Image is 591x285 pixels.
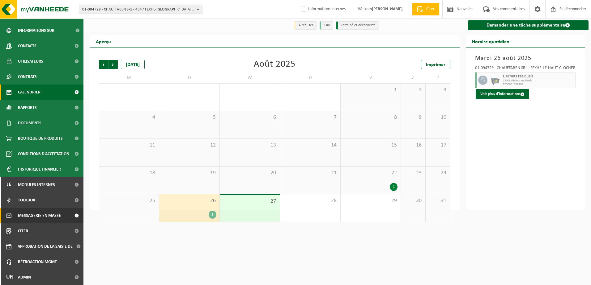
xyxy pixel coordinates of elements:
a: Demander une tâche supplémentaire [468,20,589,30]
span: 2500L déchets résiduels [503,79,574,83]
span: 5 [162,114,216,121]
span: 17 [429,142,447,149]
div: 01-094729 - CHAUFFABEN SRL - FEXHE-LE-HAUT-CLOCHER [475,66,576,72]
span: 25 [102,197,156,204]
span: 3 [429,87,447,93]
font: Demander une tâche supplémentaire [487,23,565,28]
span: Contacts [18,38,36,54]
td: Z [401,72,426,83]
span: 20 [223,170,277,176]
span: Citer [425,6,436,12]
button: Voir plus d’informations [476,89,529,99]
span: 28 [283,197,337,204]
button: 01-094729 - CHAUFFABEN SRL - 4347 FEXHE-[GEOGRAPHIC_DATA]-CLOCHER, GRAND ROUTE 491 [79,5,202,14]
span: 11 [102,142,156,149]
span: Utilisateurs [18,54,43,69]
span: Informations sur l’entreprise [18,23,71,38]
a: Imprimer [421,60,450,69]
span: 29 [344,197,398,204]
span: Rapports [18,100,37,115]
span: 7 [283,114,337,121]
font: Voir plus d’informations [480,92,521,96]
span: Modules internes [18,177,55,192]
td: W [220,72,280,83]
h2: Aperçu [90,35,117,47]
li: Terminé et déconnecté [336,21,379,30]
td: M [99,72,159,83]
div: 1 [209,211,216,219]
td: Z [426,72,450,83]
span: Je [6,177,12,192]
span: Précédent [99,60,108,69]
span: 30 [404,197,422,204]
span: 01-094729 - CHAUFFABEN SRL - 4347 FEXHE-[GEOGRAPHIC_DATA]-CLOCHER, GRAND ROUTE 491 [82,5,194,14]
span: Documents [18,115,41,131]
span: Boutique de produits [18,131,63,146]
h2: Horaire quotidien [466,35,516,47]
a: Citer [412,3,439,15]
span: 10 [429,114,447,121]
span: Contrats [18,69,37,85]
span: 16 [404,142,422,149]
span: Admin [18,270,31,285]
span: 13 [223,142,277,149]
span: 8 [344,114,398,121]
td: D [159,72,219,83]
h3: Mardi 26 août 2025 [475,54,576,63]
font: Welkom [358,7,403,11]
span: Citer [18,223,28,239]
span: Calendrier [18,85,40,100]
div: [DATE] [121,60,145,69]
span: Prochain [108,60,118,69]
span: 18 [102,170,156,176]
span: Rétroaction MGMT [18,254,57,270]
label: Informations internes [300,5,346,14]
td: V [341,72,401,83]
span: T250001699960 [503,83,574,86]
li: Fini [320,21,333,30]
span: Conditions d’acceptation [18,146,69,162]
span: 23 [404,170,422,176]
span: 6 [223,114,277,121]
span: 4 [102,114,156,121]
span: 9 [404,114,422,121]
td: D [280,72,340,83]
span: 26 [162,197,216,204]
span: 22 [344,170,398,176]
span: Toolbox [18,192,35,208]
span: 21 [283,170,337,176]
span: Déchets résiduels [503,74,574,79]
span: Imprimer [426,62,445,67]
span: Messagerie en masse [18,208,61,223]
img: WB-2500-GAL-GY-01 [491,76,500,85]
div: Août 2025 [254,60,295,69]
strong: [PERSON_NAME] [372,7,403,11]
li: À réaliser [294,21,317,30]
span: 19 [162,170,216,176]
span: Un [6,270,12,285]
div: 1 [390,183,398,191]
span: 15 [344,142,398,149]
span: 2 [404,87,422,93]
span: 31 [429,197,447,204]
span: 14 [283,142,337,149]
span: 24 [429,170,447,176]
span: Approbation de la saisie de commande [18,239,74,254]
span: 12 [162,142,216,149]
span: 27 [223,198,277,205]
span: Historique financier [18,162,61,177]
span: 1 [344,87,398,93]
